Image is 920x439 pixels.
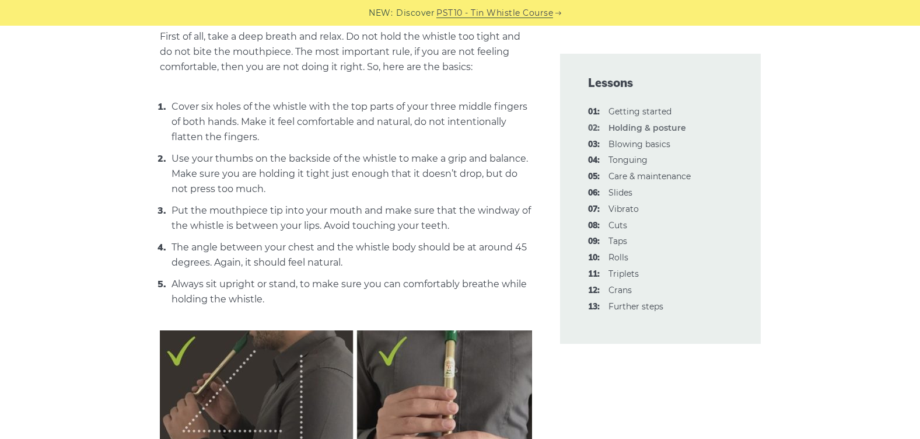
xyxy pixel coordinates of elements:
[588,105,600,119] span: 01:
[169,203,532,234] li: Put the mouthpiece tip into your mouth and make sure that the windway of the whistle is between y...
[608,220,627,231] a: 08:Cuts
[588,267,600,281] span: 11:
[588,235,600,249] span: 09:
[169,151,532,197] li: Use your thumbs on the backside of the whistle to make a grip and balance. Make sure you are hold...
[608,187,632,198] a: 06:Slides
[608,301,663,312] a: 13:Further steps
[588,75,733,91] span: Lessons
[588,121,600,135] span: 02:
[588,170,600,184] span: 05:
[608,204,639,214] a: 07:Vibrato
[588,203,600,217] span: 07:
[608,139,670,149] a: 03:Blowing basics
[588,251,600,265] span: 10:
[608,269,639,279] a: 11:Triplets
[608,155,648,165] a: 04:Tonguing
[608,285,632,295] a: 12:Crans
[608,252,628,263] a: 10:Rolls
[588,186,600,200] span: 06:
[169,276,532,307] li: Always sit upright or stand, to make sure you can comfortably breathe while holding the whistle.
[608,123,686,133] strong: Holding & posture
[436,6,553,20] a: PST10 - Tin Whistle Course
[608,236,627,246] a: 09:Taps
[588,138,600,152] span: 03:
[608,171,691,182] a: 05:Care & maintenance
[588,284,600,298] span: 12:
[369,6,393,20] span: NEW:
[588,219,600,233] span: 08:
[608,106,671,117] a: 01:Getting started
[588,300,600,314] span: 13:
[396,6,435,20] span: Discover
[588,154,600,168] span: 04:
[169,99,532,145] li: Cover six holes of the whistle with the top parts of your three middle fingers of both hands. Mak...
[160,29,532,75] p: First of all, take a deep breath and relax. Do not hold the whistle too tight and do not bite the...
[169,239,532,270] li: The angle between your chest and the whistle body should be at around 45 degrees. Again, it shoul...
